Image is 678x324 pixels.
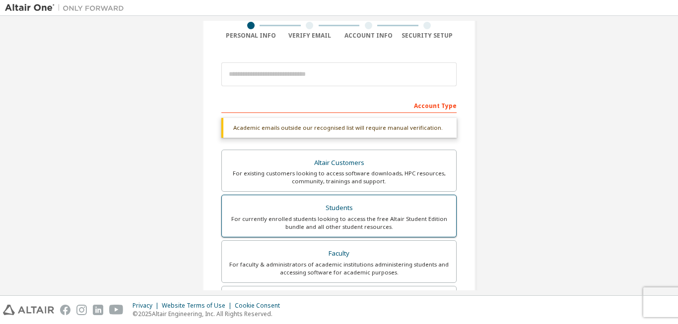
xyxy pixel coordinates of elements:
div: Altair Customers [228,156,450,170]
div: Verify Email [280,32,339,40]
div: Students [228,201,450,215]
div: Account Type [221,97,457,113]
img: altair_logo.svg [3,305,54,315]
div: Account Info [339,32,398,40]
div: Academic emails outside our recognised list will require manual verification. [221,118,457,138]
img: youtube.svg [109,305,124,315]
img: Altair One [5,3,129,13]
div: Security Setup [398,32,457,40]
div: For currently enrolled students looking to access the free Altair Student Edition bundle and all ... [228,215,450,231]
div: For faculty & administrators of academic institutions administering students and accessing softwa... [228,261,450,276]
div: Personal Info [221,32,280,40]
div: Website Terms of Use [162,302,235,310]
div: Privacy [133,302,162,310]
img: facebook.svg [60,305,70,315]
img: linkedin.svg [93,305,103,315]
p: © 2025 Altair Engineering, Inc. All Rights Reserved. [133,310,286,318]
div: For existing customers looking to access software downloads, HPC resources, community, trainings ... [228,169,450,185]
img: instagram.svg [76,305,87,315]
div: Cookie Consent [235,302,286,310]
div: Faculty [228,247,450,261]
